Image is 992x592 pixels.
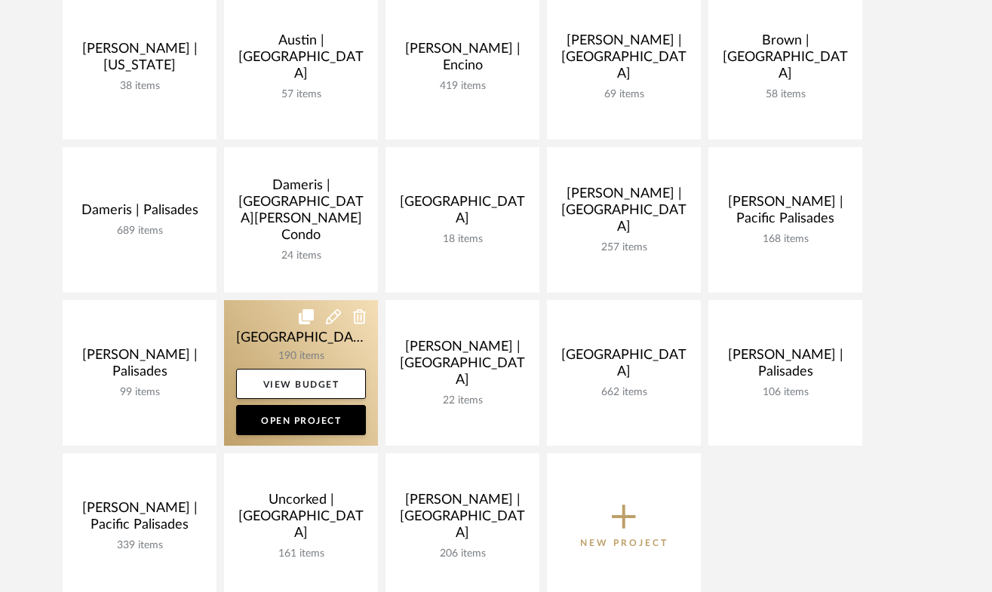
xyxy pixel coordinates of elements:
[398,80,527,93] div: 419 items
[236,250,366,262] div: 24 items
[75,539,204,552] div: 339 items
[75,202,204,225] div: Dameris | Palisades
[720,32,850,88] div: Brown | [GEOGRAPHIC_DATA]
[559,347,689,386] div: [GEOGRAPHIC_DATA]
[236,177,366,250] div: Dameris | [GEOGRAPHIC_DATA][PERSON_NAME] Condo
[75,80,204,93] div: 38 items
[398,492,527,548] div: [PERSON_NAME] | [GEOGRAPHIC_DATA]
[75,225,204,238] div: 689 items
[398,194,527,233] div: [GEOGRAPHIC_DATA]
[559,88,689,101] div: 69 items
[75,347,204,386] div: [PERSON_NAME] | Palisades
[236,405,366,435] a: Open Project
[580,535,668,551] p: New Project
[75,500,204,539] div: [PERSON_NAME] | Pacific Palisades
[720,194,850,233] div: [PERSON_NAME] | Pacific Palisades
[720,88,850,101] div: 58 items
[559,241,689,254] div: 257 items
[720,233,850,246] div: 168 items
[398,233,527,246] div: 18 items
[559,186,689,241] div: [PERSON_NAME] | [GEOGRAPHIC_DATA]
[398,394,527,407] div: 22 items
[236,369,366,399] a: View Budget
[236,548,366,560] div: 161 items
[398,548,527,560] div: 206 items
[236,492,366,548] div: Uncorked | [GEOGRAPHIC_DATA]
[559,32,689,88] div: [PERSON_NAME] | [GEOGRAPHIC_DATA]
[236,32,366,88] div: Austin | [GEOGRAPHIC_DATA]
[236,88,366,101] div: 57 items
[75,41,204,80] div: [PERSON_NAME] | [US_STATE]
[75,386,204,399] div: 99 items
[398,41,527,80] div: [PERSON_NAME] | Encino
[398,339,527,394] div: [PERSON_NAME] | [GEOGRAPHIC_DATA]
[720,347,850,386] div: [PERSON_NAME] | Palisades
[559,386,689,399] div: 662 items
[720,386,850,399] div: 106 items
